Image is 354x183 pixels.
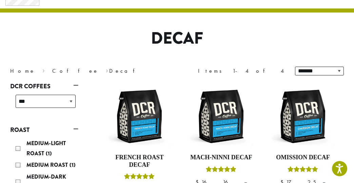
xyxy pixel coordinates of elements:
span: (1) [46,150,52,157]
div: Items 1-4 of 4 [198,67,285,75]
h1: Decaf [5,29,349,48]
h4: Mach-Ninni Decaf [189,154,254,161]
span: Medium Roast [26,161,70,169]
a: Coffee [52,67,99,74]
img: DCR-12oz-Omission-Decaf-scaled.png [271,84,335,148]
a: Home [10,67,35,74]
h4: French Roast Decaf [107,154,172,168]
img: DCR-12oz-Mach-Ninni-Decaf-Stock-scaled.png [189,84,254,148]
h4: Omission Decaf [271,154,335,161]
nav: Breadcrumb [10,67,167,75]
div: Rated 4.33 out of 5 [288,165,318,176]
div: Rated 5.00 out of 5 [206,165,236,176]
div: Rated 5.00 out of 5 [124,173,155,183]
a: Roast [10,124,78,136]
img: DCR-12oz-French-Roast-Decaf-Stock-scaled.png [107,84,172,148]
span: Medium-Light Roast [26,139,66,157]
a: DCR Coffees [10,81,78,92]
span: › [42,65,45,75]
span: (1) [70,161,76,169]
span: › [106,65,108,75]
div: DCR Coffees [10,92,78,116]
